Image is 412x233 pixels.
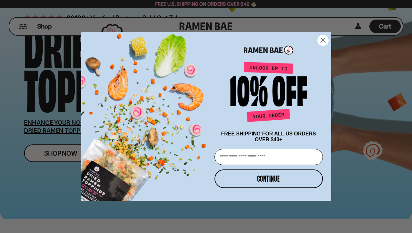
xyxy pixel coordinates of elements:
[81,26,212,201] img: ce7035ce-2e49-461c-ae4b-8ade7372f32c.png
[214,169,323,188] button: CONTINUE
[317,35,329,46] button: Close dialog
[229,62,309,125] img: Unlock up to 10% off
[244,45,293,56] img: Ramen Bae Logo
[221,131,316,142] span: FREE SHIPPING FOR ALL US ORDERS OVER $40+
